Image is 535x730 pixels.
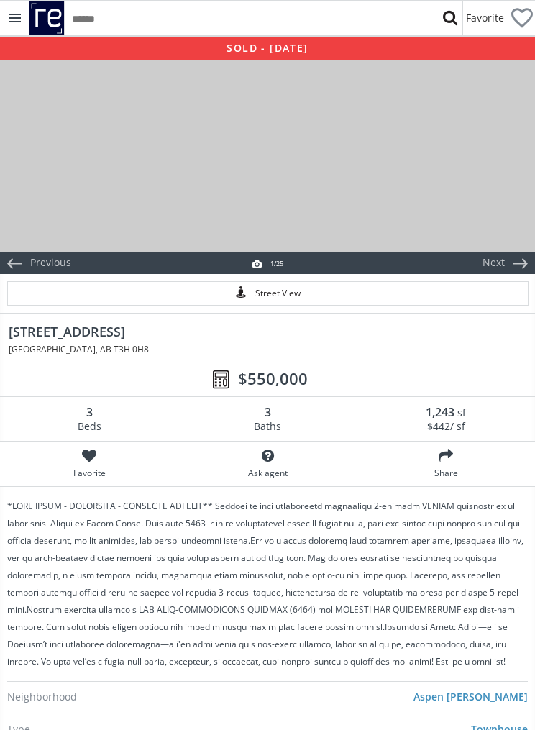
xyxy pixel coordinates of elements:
[459,252,528,274] div: Next
[426,406,454,418] span: 1,243
[252,260,283,269] div: 1/25
[466,11,504,25] span: Favorite
[48,421,130,432] div: Beds
[405,421,487,432] span: $ 442 / sf
[178,467,357,479] span: Ask agent
[364,467,528,479] span: Share
[7,692,79,702] div: Neighborhood
[227,406,308,418] div: 3
[413,690,528,703] a: Aspen [PERSON_NAME]
[9,325,526,338] span: [STREET_ADDRESS]
[48,406,130,418] div: 3
[255,286,301,301] span: Street View
[7,498,528,670] p: *LORE IPSUM - DOLORSITA - CONSECTE ADI ELIT** Seddoei te inci utlaboreetd magnaaliqu 2-enimadm VE...
[227,421,308,432] div: Baths
[9,345,526,354] span: [GEOGRAPHIC_DATA] , AB T3H 0H8
[7,252,76,274] div: Previous
[457,408,466,419] span: sf
[238,370,308,386] span: $550,000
